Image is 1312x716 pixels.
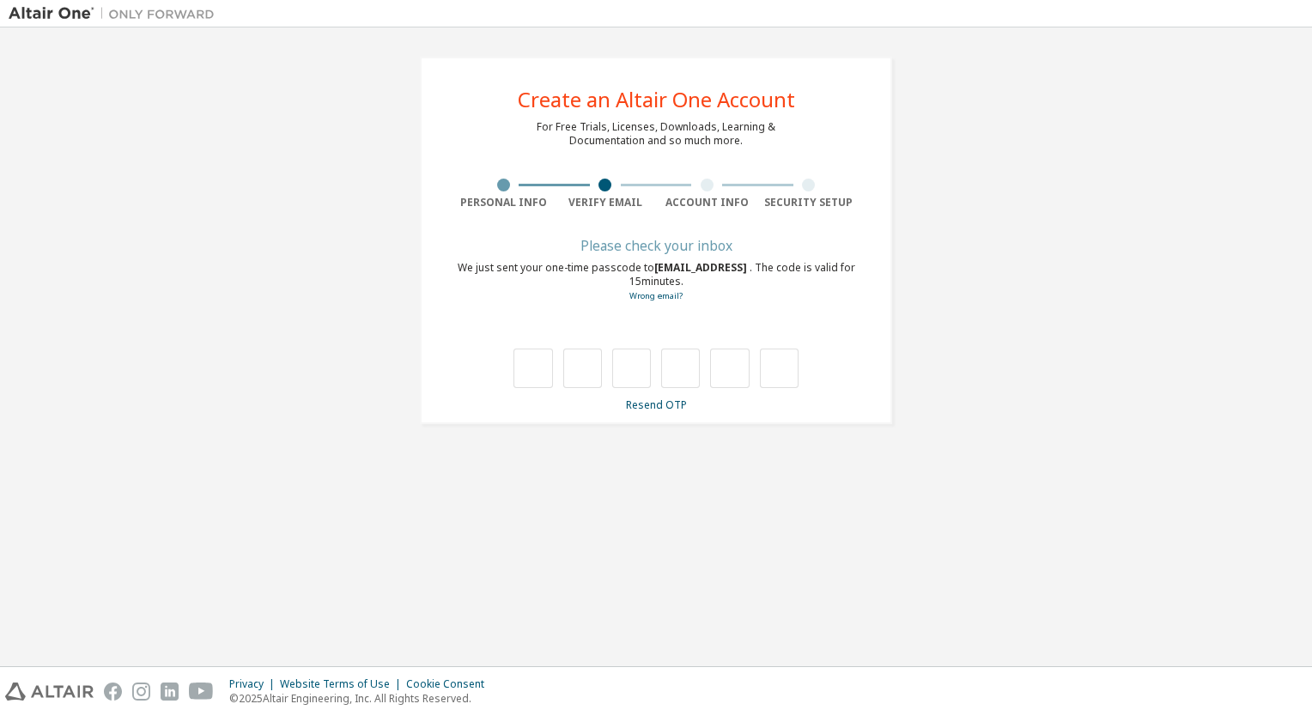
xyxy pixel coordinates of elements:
div: Please check your inbox [453,240,859,251]
img: altair_logo.svg [5,683,94,701]
a: Go back to the registration form [629,290,683,301]
div: Account Info [656,196,758,209]
div: Security Setup [758,196,860,209]
div: Privacy [229,677,280,691]
div: Cookie Consent [406,677,495,691]
img: youtube.svg [189,683,214,701]
div: Verify Email [555,196,657,209]
img: linkedin.svg [161,683,179,701]
img: facebook.svg [104,683,122,701]
img: Altair One [9,5,223,22]
div: Website Terms of Use [280,677,406,691]
div: Create an Altair One Account [518,89,795,110]
p: © 2025 Altair Engineering, Inc. All Rights Reserved. [229,691,495,706]
span: [EMAIL_ADDRESS] [654,260,750,275]
img: instagram.svg [132,683,150,701]
div: We just sent your one-time passcode to . The code is valid for 15 minutes. [453,261,859,303]
div: For Free Trials, Licenses, Downloads, Learning & Documentation and so much more. [537,120,775,148]
a: Resend OTP [626,397,687,412]
div: Personal Info [453,196,555,209]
